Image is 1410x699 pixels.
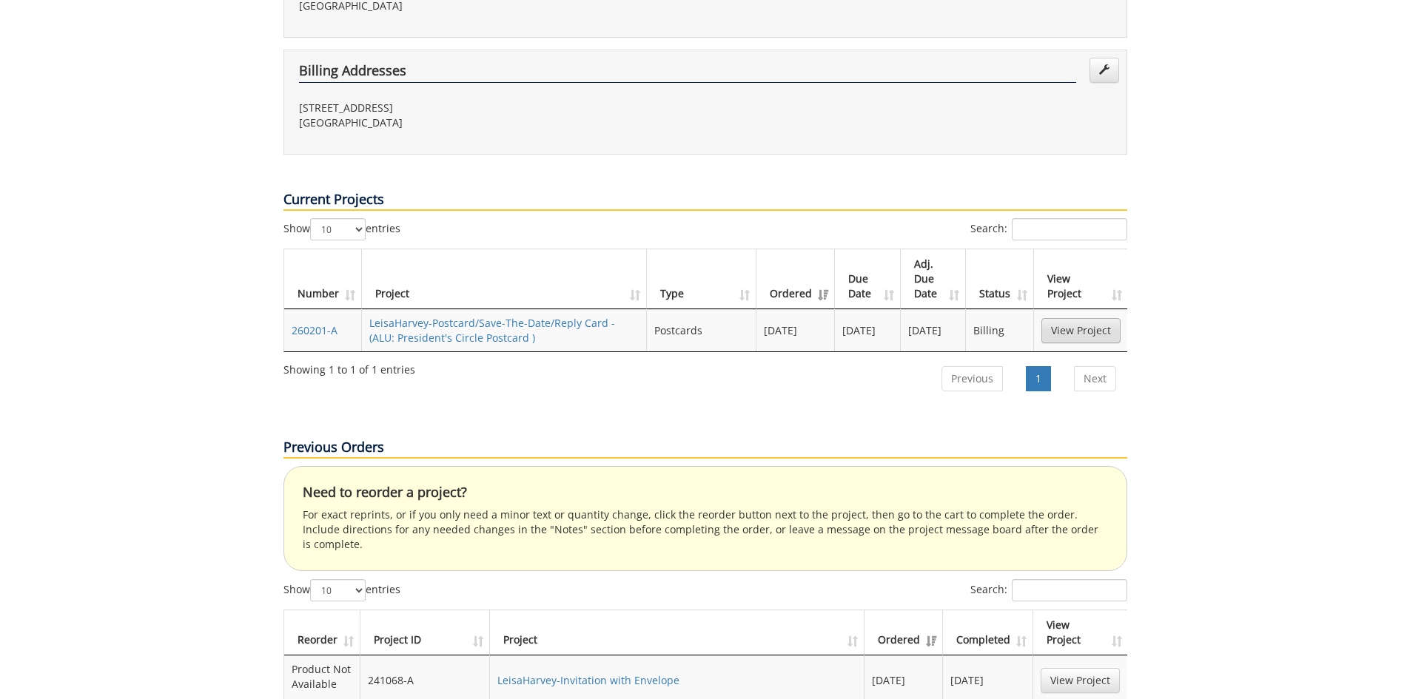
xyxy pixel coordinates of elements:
th: Number: activate to sort column ascending [284,249,362,309]
input: Search: [1012,579,1127,601]
a: Next [1074,366,1116,391]
th: Due Date: activate to sort column ascending [835,249,901,309]
label: Show entries [283,218,400,240]
a: View Project [1041,668,1120,693]
th: View Project: activate to sort column ascending [1034,249,1128,309]
select: Showentries [310,579,366,601]
th: Status: activate to sort column ascending [966,249,1033,309]
h4: Billing Addresses [299,64,1076,83]
th: Project ID: activate to sort column ascending [360,610,491,655]
a: 1 [1026,366,1051,391]
a: Edit Addresses [1090,58,1119,83]
td: [DATE] [835,309,901,351]
td: [DATE] [901,309,967,351]
a: View Project [1041,318,1121,343]
th: Reorder: activate to sort column ascending [284,610,360,655]
label: Search: [970,218,1127,240]
p: Previous Orders [283,438,1127,459]
div: Showing 1 to 1 of 1 entries [283,357,415,377]
h4: Need to reorder a project? [303,485,1108,500]
th: Adj. Due Date: activate to sort column ascending [901,249,967,309]
p: [GEOGRAPHIC_DATA] [299,115,694,130]
th: Completed: activate to sort column ascending [943,610,1033,655]
td: Billing [966,309,1033,351]
a: 260201-A [292,323,338,337]
p: Current Projects [283,190,1127,211]
label: Show entries [283,579,400,601]
th: View Project: activate to sort column ascending [1033,610,1127,655]
th: Project: activate to sort column ascending [490,610,865,655]
label: Search: [970,579,1127,601]
p: [STREET_ADDRESS] [299,101,694,115]
th: Type: activate to sort column ascending [647,249,756,309]
p: Product Not Available [292,662,352,692]
p: For exact reprints, or if you only need a minor text or quantity change, click the reorder button... [303,507,1108,552]
a: Previous [941,366,1003,391]
th: Ordered: activate to sort column ascending [756,249,835,309]
input: Search: [1012,218,1127,240]
a: LeisaHarvey-Invitation with Envelope [497,673,679,687]
th: Ordered: activate to sort column ascending [865,610,943,655]
td: [DATE] [756,309,835,351]
th: Project: activate to sort column ascending [362,249,648,309]
td: Postcards [647,309,756,351]
a: LeisaHarvey-Postcard/Save-The-Date/Reply Card - (ALU: President's Circle Postcard ) [369,316,615,345]
select: Showentries [310,218,366,240]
